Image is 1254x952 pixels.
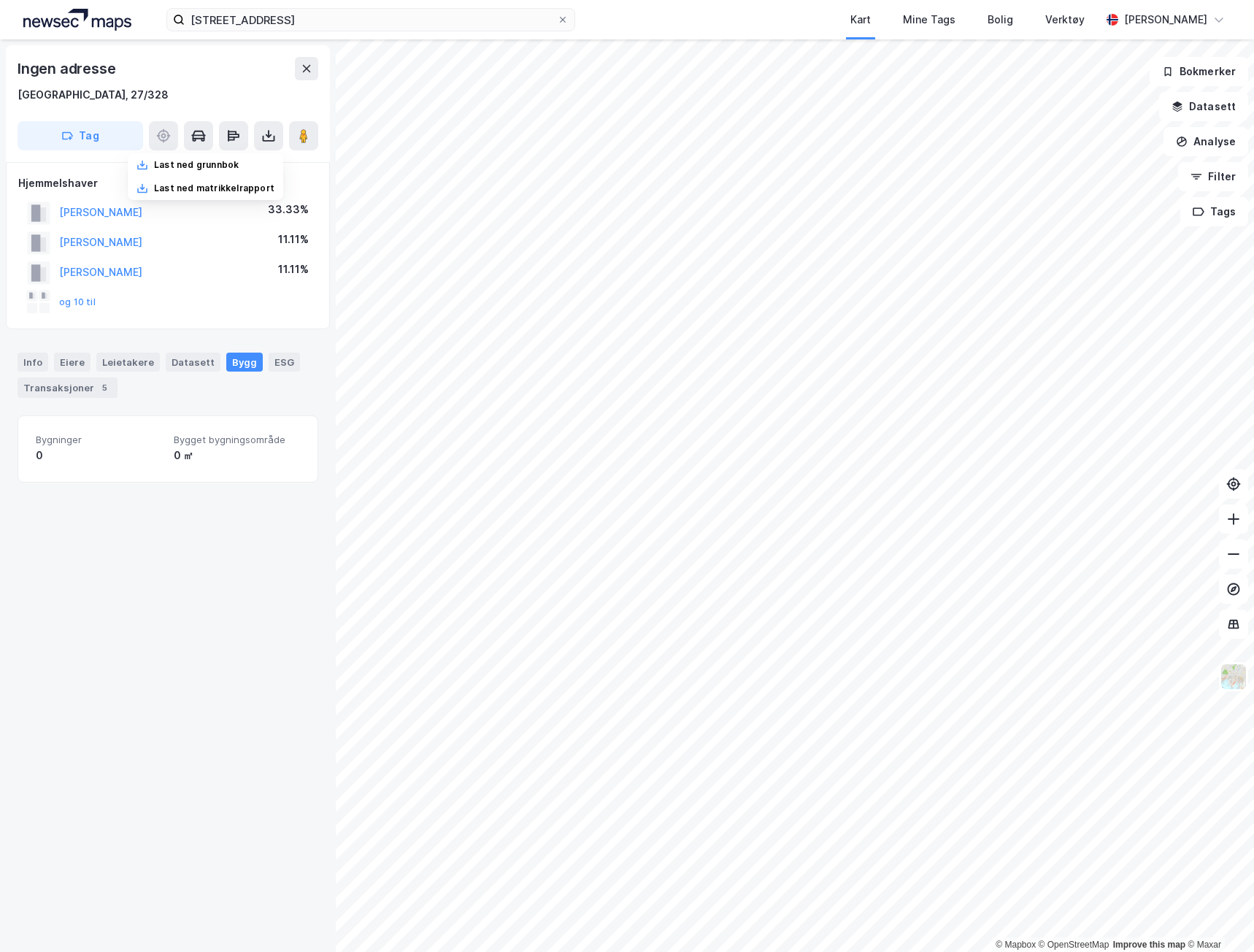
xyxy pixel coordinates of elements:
span: Bygninger [36,434,162,446]
div: Eiere [54,353,91,372]
div: Bolig [988,11,1013,28]
a: Mapbox [996,940,1036,950]
div: Last ned grunnbok [154,159,239,171]
div: [PERSON_NAME] [1124,11,1207,28]
div: Kart [850,11,871,28]
div: 0 ㎡ [174,447,300,464]
div: Hjemmelshaver [18,174,318,192]
iframe: Chat Widget [1181,882,1254,952]
div: Info [18,353,48,372]
div: Transaksjoner [18,377,118,398]
img: logo.a4113a55bc3d86da70a041830d287a7e.svg [23,9,131,31]
div: Ingen adresse [18,57,118,80]
button: Tag [18,121,143,150]
a: OpenStreetMap [1039,940,1109,950]
button: Bokmerker [1150,57,1248,86]
div: Bygg [226,353,263,372]
div: Leietakere [96,353,160,372]
button: Filter [1178,162,1248,191]
div: 0 [36,447,162,464]
a: Improve this map [1113,940,1185,950]
div: Kontrollprogram for chat [1181,882,1254,952]
div: Last ned matrikkelrapport [154,183,274,194]
img: Z [1220,663,1247,691]
div: Datasett [166,353,220,372]
span: Bygget bygningsområde [174,434,300,446]
div: [GEOGRAPHIC_DATA], 27/328 [18,86,169,104]
button: Analyse [1163,127,1248,156]
div: 11.11% [278,261,309,278]
div: 33.33% [268,201,309,218]
div: 5 [97,380,112,395]
input: Søk på adresse, matrikkel, gårdeiere, leietakere eller personer [185,9,557,31]
div: Mine Tags [903,11,955,28]
div: ESG [269,353,300,372]
div: 11.11% [278,231,309,248]
button: Tags [1180,197,1248,226]
button: Datasett [1159,92,1248,121]
div: Verktøy [1045,11,1085,28]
